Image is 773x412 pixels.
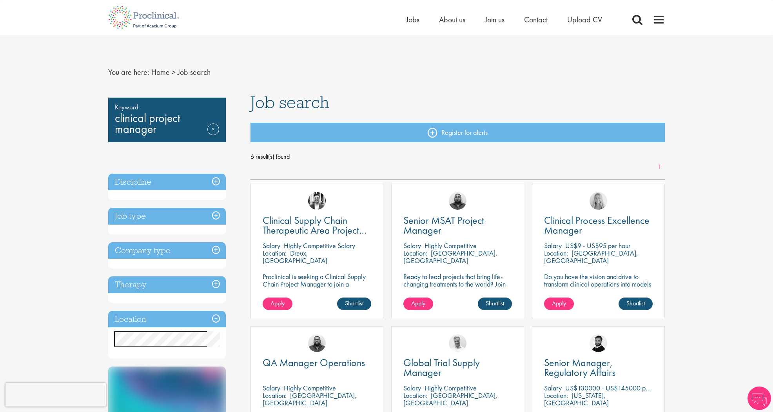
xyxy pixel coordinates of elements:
h3: Therapy [108,276,226,293]
a: About us [439,15,465,25]
a: Jobs [406,15,419,25]
a: Shortlist [619,298,653,310]
a: QA Manager Operations [263,358,371,368]
a: Contact [524,15,548,25]
img: Nick Walker [590,334,607,352]
span: Location: [263,391,287,400]
h3: Location [108,311,226,328]
p: [GEOGRAPHIC_DATA], [GEOGRAPHIC_DATA] [403,249,497,265]
a: Shortlist [478,298,512,310]
p: Ready to lead projects that bring life-changing treatments to the world? Join our client at the f... [403,273,512,310]
span: Job search [250,92,329,113]
span: Location: [544,249,568,258]
img: Chatbot [748,387,771,410]
a: Join us [485,15,504,25]
p: [US_STATE], [GEOGRAPHIC_DATA] [544,391,609,407]
img: Edward Little [308,192,326,210]
a: Clinical Process Excellence Manager [544,216,653,235]
a: Clinical Supply Chain Therapeutic Area Project Manager [263,216,371,235]
p: Highly Competitive [425,241,477,250]
span: You are here: [108,67,149,77]
a: breadcrumb link [151,67,170,77]
span: Apply [411,299,425,307]
span: Salary [403,383,421,392]
p: Do you have the vision and drive to transform clinical operations into models of excellence in a ... [544,273,653,303]
a: Apply [544,298,574,310]
span: Senior Manager, Regulatory Affairs [544,356,615,379]
a: 1 [653,163,665,172]
span: Senior MSAT Project Manager [403,214,484,237]
a: Apply [403,298,433,310]
p: US$130000 - US$145000 per annum [565,383,670,392]
p: [GEOGRAPHIC_DATA], [GEOGRAPHIC_DATA] [263,391,357,407]
a: Remove [207,123,219,146]
span: Salary [544,241,562,250]
span: Salary [544,383,562,392]
span: Apply [270,299,285,307]
span: Location: [544,391,568,400]
span: Location: [403,249,427,258]
p: Highly Competitive [425,383,477,392]
p: Proclinical is seeking a Clinical Supply Chain Project Manager to join a dynamic team dedicated t... [263,273,371,310]
p: Highly Competitive [284,383,336,392]
span: Job search [178,67,210,77]
span: Keyword: [115,102,219,113]
a: Register for alerts [250,123,665,142]
a: Senior Manager, Regulatory Affairs [544,358,653,378]
a: Apply [263,298,292,310]
span: 6 result(s) found [250,151,665,163]
span: Global Trial Supply Manager [403,356,480,379]
p: US$9 - US$95 per hour [565,241,630,250]
img: Ashley Bennett [308,334,326,352]
span: Clinical Supply Chain Therapeutic Area Project Manager [263,214,367,247]
span: Salary [263,241,280,250]
span: Location: [263,249,287,258]
iframe: reCAPTCHA [5,383,106,407]
p: [GEOGRAPHIC_DATA], [GEOGRAPHIC_DATA] [403,391,497,407]
span: Apply [552,299,566,307]
div: clinical project manager [108,98,226,142]
a: Shortlist [337,298,371,310]
span: Location: [403,391,427,400]
p: Dreux, [GEOGRAPHIC_DATA] [263,249,327,265]
span: QA Manager Operations [263,356,365,369]
span: > [172,67,176,77]
a: Upload CV [567,15,602,25]
a: Senior MSAT Project Manager [403,216,512,235]
a: Global Trial Supply Manager [403,358,512,378]
span: Salary [403,241,421,250]
h3: Discipline [108,174,226,191]
h3: Company type [108,242,226,259]
img: Joshua Bye [449,334,466,352]
img: Ashley Bennett [449,192,466,210]
img: Shannon Briggs [590,192,607,210]
p: Highly Competitive Salary [284,241,355,250]
h3: Job type [108,208,226,225]
span: Clinical Process Excellence Manager [544,214,650,237]
p: [GEOGRAPHIC_DATA], [GEOGRAPHIC_DATA] [544,249,638,265]
span: Salary [263,383,280,392]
